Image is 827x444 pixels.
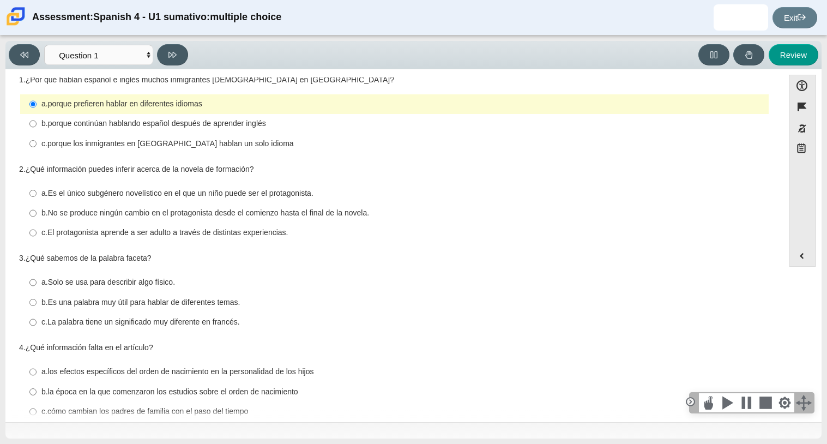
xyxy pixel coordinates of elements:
[690,393,699,412] div: Click to collapse the toolbar.
[41,188,48,198] thspan: a.
[775,393,794,412] div: Change Settings
[26,343,153,352] thspan: ¿Qué información falta en el artículo?
[48,188,313,198] thspan: Es el único subgénero novelístico en el que un niño puede ser el protagonista.
[19,253,26,263] thspan: 3.
[41,387,48,397] thspan: b.
[93,10,210,24] thspan: Spanish 4 - U1 sumativo:
[26,253,152,263] thspan: ¿Qué sabemos de la palabra faceta?
[41,99,48,109] thspan: a.
[41,406,47,416] thspan: c.
[47,317,240,327] thspan: La palabra tiene un significado muy diferente en francés.
[210,10,281,24] thspan: multiple choice
[41,118,48,128] thspan: b.
[48,387,298,397] thspan: la época en la que comenzaron los estudios sobre el orden de nacimiento
[48,277,175,287] thspan: Solo se usa para describir algo físico.
[718,393,737,412] div: Speak the current selection
[47,227,288,237] thspan: El protagonista aprende a ser adulto a través de distintas experiencias.
[19,343,26,352] thspan: 4.
[48,99,202,109] thspan: porque prefieren hablar en diferentes idiomas
[41,317,47,327] thspan: c.
[789,75,816,96] button: Open Accessibility Menu
[48,118,266,128] thspan: porque continúan hablando español después de aprender inglés
[41,367,48,376] thspan: a.
[26,164,254,174] thspan: ¿Qué información puedes inferir acerca de la novela de formación?
[32,10,93,24] thspan: Assessment:
[789,245,816,266] button: Expand menu. Displays the button labels.
[756,393,775,412] div: Stops speech playback
[699,393,718,412] div: Select this button, then click anywhere in the text to start reading aloud
[784,13,798,22] thspan: Exit
[47,406,248,416] thspan: cómo cambian los padres de familia con el paso del tiempo
[794,393,813,412] div: Click and hold and drag to move the toolbar.
[26,75,394,85] thspan: ¿Por qué hablan español e inglés muchos inmigrantes [DEMOGRAPHIC_DATA] en [GEOGRAPHIC_DATA]?
[41,208,48,218] thspan: b.
[41,297,48,307] thspan: b.
[732,9,750,26] img: osmar.romeronavarr.S9KShT
[737,393,756,412] div: Pause Speech
[48,208,369,218] thspan: No se produce ningún cambio en el protagonista desde el comienzo hasta el final de la novela.
[4,20,27,29] a: Carmen School of Science & Technology
[769,44,818,65] button: Review
[772,7,817,28] a: Exit
[11,75,778,418] div: Assessment items
[733,44,764,65] button: Raise Your Hand
[41,227,47,237] thspan: c.
[41,277,48,287] thspan: a.
[48,297,240,307] thspan: Es una palabra muy útil para hablar de diferentes temas.
[789,118,816,139] button: Toggle response masking
[19,75,26,85] thspan: 1.
[47,139,294,148] thspan: porque los inmigrantes en [GEOGRAPHIC_DATA] hablan un solo idioma
[789,96,816,117] button: Flag item
[789,139,816,161] button: Notepad
[48,367,314,376] thspan: los efectos específicos del orden de nacimiento en la personalidad de los hijos
[19,164,26,174] thspan: 2.
[41,139,47,148] thspan: c.
[4,5,27,28] img: Carmen School of Science & Technology
[684,395,697,409] div: Click to collapse the toolbar.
